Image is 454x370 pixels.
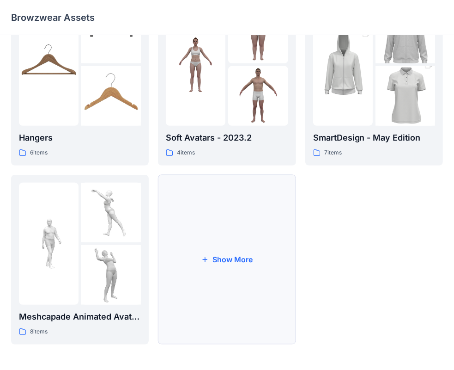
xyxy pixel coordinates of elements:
[228,66,288,126] img: folder 3
[19,35,79,94] img: folder 1
[30,148,48,158] p: 6 items
[81,245,141,305] img: folder 3
[30,327,48,337] p: 8 items
[313,131,435,144] p: SmartDesign - May Edition
[375,51,435,141] img: folder 3
[19,214,79,273] img: folder 1
[11,175,149,345] a: folder 1folder 2folder 3Meshcapade Animated Avatars8items
[166,131,288,144] p: Soft Avatars - 2023.2
[324,148,342,158] p: 7 items
[19,131,141,144] p: Hangers
[11,11,95,24] p: Browzwear Assets
[81,66,141,126] img: folder 3
[166,35,225,94] img: folder 1
[158,175,296,345] button: Show More
[19,310,141,323] p: Meshcapade Animated Avatars
[81,183,141,242] img: folder 2
[177,148,195,158] p: 4 items
[313,20,373,110] img: folder 1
